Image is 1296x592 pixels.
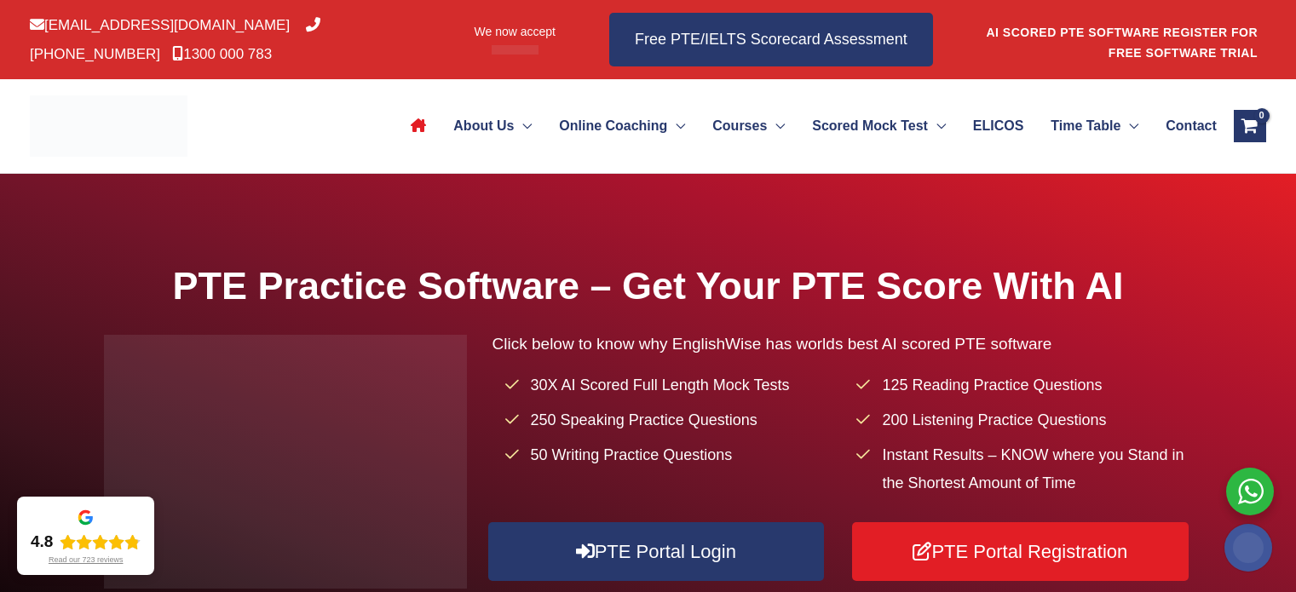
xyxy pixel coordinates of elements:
a: AI SCORED PTE SOFTWARE REGISTER FOR FREE SOFTWARE TRIAL [986,26,1258,60]
div: Read our 723 reviews [49,555,124,565]
a: CoursesMenu Toggle [699,96,798,156]
a: View Shopping Cart, empty [1234,110,1266,142]
a: [PHONE_NUMBER] [30,17,320,61]
a: PTE Portal Registration [852,522,1188,581]
img: svg+xml;base64,PHN2ZyB4bWxucz0iaHR0cDovL3d3dy53My5vcmcvMjAwMC9zdmciIHdpZHRoPSIyMDAiIGhlaWdodD0iMj... [1224,524,1272,572]
img: Afterpay-Logo [492,45,539,55]
span: Menu Toggle [1120,96,1138,156]
a: PTE Portal Login [488,522,824,581]
div: Rating: 4.8 out of 5 [31,532,141,552]
p: Click below to know why EnglishWise has worlds best AI scored PTE software [492,330,1193,358]
a: 1300 000 783 [172,46,272,62]
img: cropped-ew-logo [30,95,187,157]
a: ELICOS [959,96,1037,156]
span: ELICOS [973,96,1024,156]
span: Courses [712,96,767,156]
li: 250 Speaking Practice Questions [505,406,841,434]
img: pte-institute-main [104,335,467,589]
span: Menu Toggle [667,96,685,156]
span: Menu Toggle [928,96,946,156]
span: About Us [453,96,514,156]
li: 50 Writing Practice Questions [505,441,841,469]
aside: Header Widget 1 [985,12,1266,67]
a: Scored Mock TestMenu Toggle [798,96,959,156]
li: 125 Reading Practice Questions [856,371,1192,399]
a: Online CoachingMenu Toggle [545,96,699,156]
span: Menu Toggle [514,96,532,156]
li: 200 Listening Practice Questions [856,406,1192,434]
a: Free PTE/IELTS Scorecard Assessment [609,13,933,66]
li: 30X AI Scored Full Length Mock Tests [505,371,841,399]
span: Contact [1166,96,1217,156]
a: About UsMenu Toggle [440,96,545,156]
span: Scored Mock Test [812,96,928,156]
span: We now accept [475,23,556,40]
a: Contact [1152,96,1216,156]
span: Menu Toggle [767,96,785,156]
li: Instant Results – KNOW where you Stand in the Shortest Amount of Time [856,441,1192,498]
a: [EMAIL_ADDRESS][DOMAIN_NAME] [30,17,290,33]
nav: Site Navigation: Main Menu [397,96,1216,156]
a: Time TableMenu Toggle [1037,96,1152,156]
div: 4.8 [31,532,53,552]
h1: PTE Practice Software – Get Your PTE Score With AI [104,259,1193,313]
span: Time Table [1051,96,1120,156]
span: Online Coaching [559,96,667,156]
